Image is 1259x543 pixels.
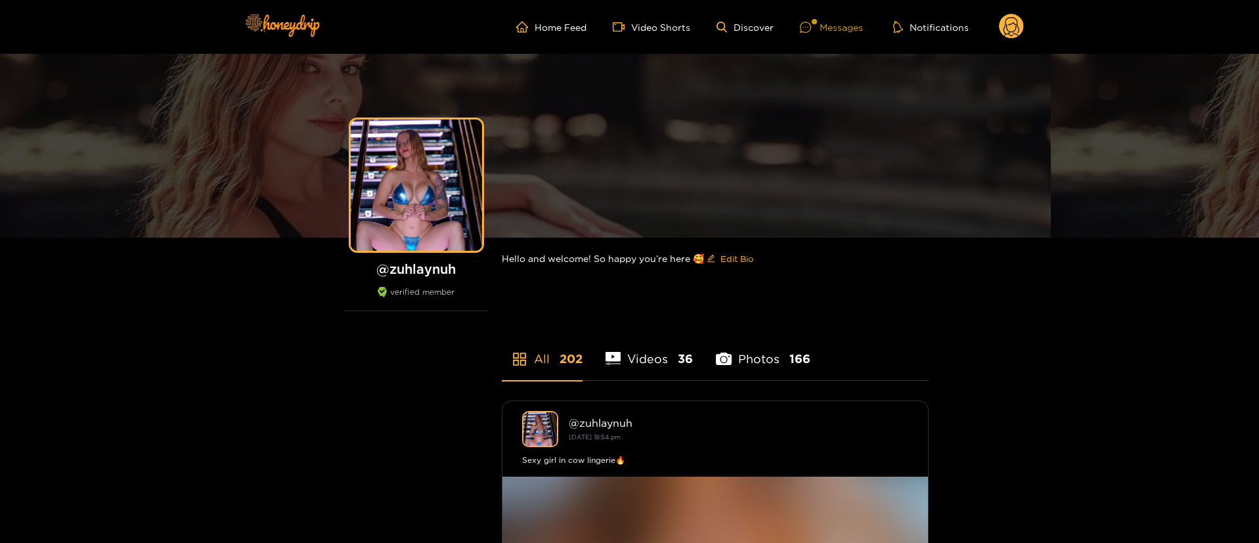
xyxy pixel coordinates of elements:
span: edit [707,254,715,264]
span: appstore [512,351,527,367]
li: Videos [606,321,694,380]
div: @ zuhlaynuh [569,417,908,429]
a: Discover [717,22,774,33]
button: editEdit Bio [704,248,756,269]
div: Sexy girl in cow lingerie🔥 [522,454,908,467]
div: Hello and welcome! So happy you’re here 🥰 [502,238,929,280]
span: 36 [678,351,693,367]
li: All [502,321,583,380]
li: Photos [716,321,810,380]
span: home [516,21,535,33]
div: Messages [800,20,863,35]
span: video-camera [613,21,631,33]
div: verified member [344,287,489,311]
span: 166 [789,351,810,367]
button: Notifications [889,20,973,33]
a: Video Shorts [613,21,690,33]
span: Edit Bio [720,252,753,265]
small: [DATE] 18:54 pm [569,433,621,441]
span: 202 [560,351,583,367]
img: zuhlaynuh [522,411,558,447]
a: Home Feed [516,21,586,33]
h1: @ zuhlaynuh [344,261,489,277]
